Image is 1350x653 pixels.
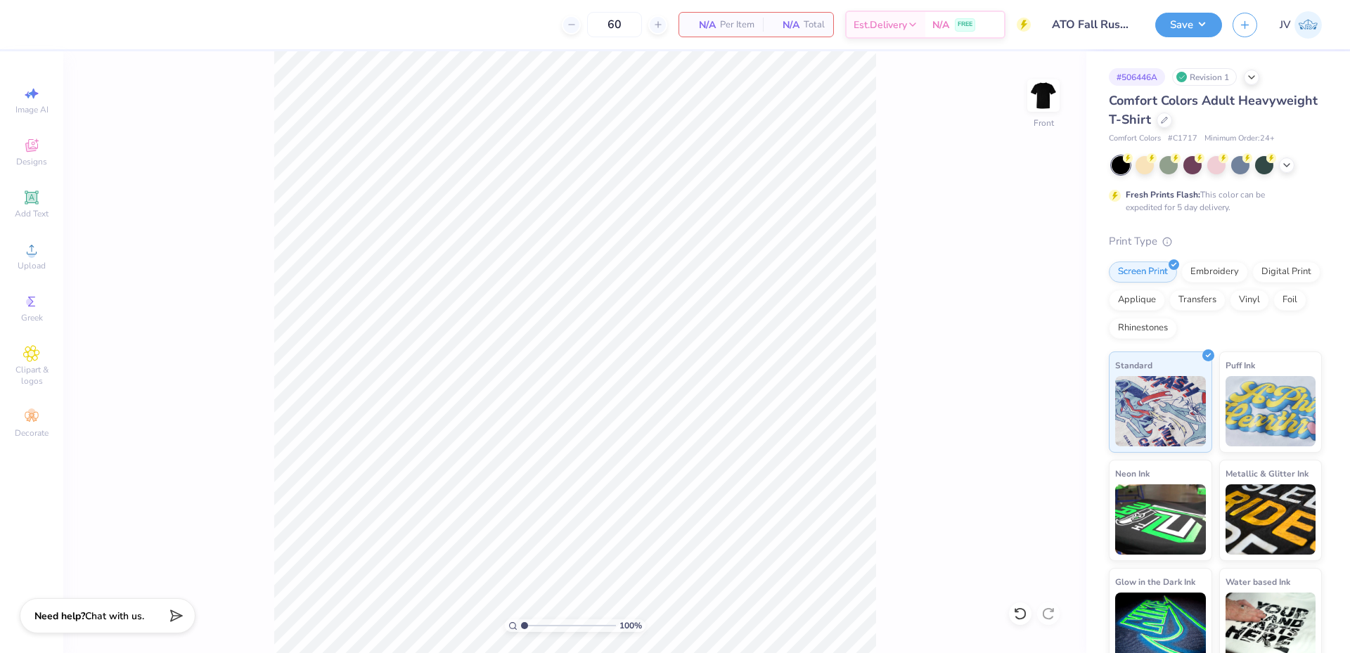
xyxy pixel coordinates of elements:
span: N/A [771,18,799,32]
input: Untitled Design [1041,11,1145,39]
img: Neon Ink [1115,484,1206,555]
span: Standard [1115,358,1152,373]
div: Vinyl [1230,290,1269,311]
div: Applique [1109,290,1165,311]
div: Revision 1 [1172,68,1237,86]
span: Greek [21,312,43,323]
span: 100 % [619,619,642,632]
img: Standard [1115,376,1206,446]
span: N/A [688,18,716,32]
span: JV [1280,17,1291,33]
span: Per Item [720,18,754,32]
span: Clipart & logos [7,364,56,387]
div: Rhinestones [1109,318,1177,339]
span: Puff Ink [1226,358,1255,373]
img: Jo Vincent [1294,11,1322,39]
span: Image AI [15,104,49,115]
div: # 506446A [1109,68,1165,86]
span: Upload [18,260,46,271]
div: Foil [1273,290,1306,311]
div: Embroidery [1181,261,1248,283]
span: N/A [932,18,949,32]
span: Water based Ink [1226,574,1290,589]
button: Save [1155,13,1222,37]
img: Puff Ink [1226,376,1316,446]
span: Add Text [15,208,49,219]
span: Total [804,18,825,32]
div: Front [1034,117,1054,129]
span: Chat with us. [85,609,144,623]
span: Metallic & Glitter Ink [1226,466,1309,481]
span: Minimum Order: 24 + [1204,133,1275,145]
img: Metallic & Glitter Ink [1226,484,1316,555]
span: FREE [958,20,972,30]
div: Screen Print [1109,261,1177,283]
span: Decorate [15,427,49,439]
span: # C1717 [1168,133,1197,145]
span: Comfort Colors Adult Heavyweight T-Shirt [1109,92,1318,128]
span: Glow in the Dark Ink [1115,574,1195,589]
a: JV [1280,11,1322,39]
input: – – [587,12,642,37]
strong: Need help? [34,609,85,623]
div: This color can be expedited for 5 day delivery. [1126,188,1299,214]
strong: Fresh Prints Flash: [1126,189,1200,200]
div: Print Type [1109,233,1322,250]
img: Front [1029,82,1057,110]
div: Transfers [1169,290,1226,311]
span: Neon Ink [1115,466,1150,481]
span: Comfort Colors [1109,133,1161,145]
span: Designs [16,156,47,167]
div: Digital Print [1252,261,1320,283]
span: Est. Delivery [854,18,907,32]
